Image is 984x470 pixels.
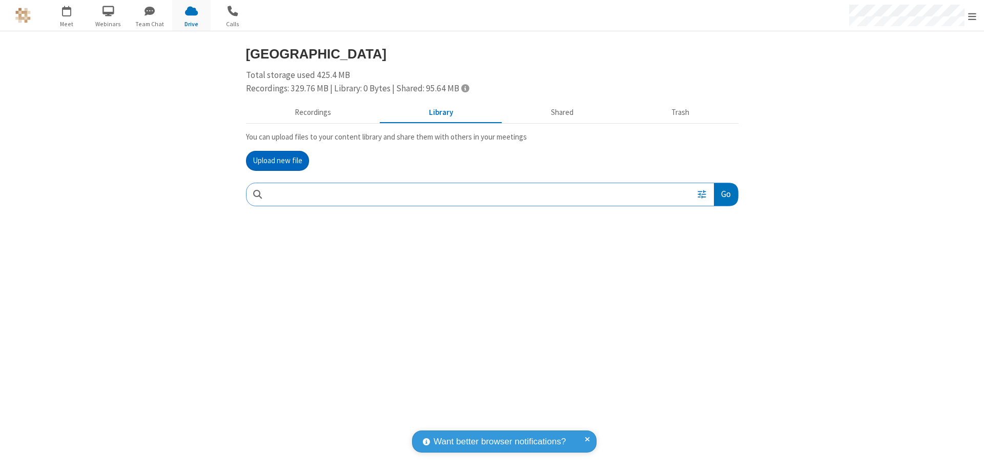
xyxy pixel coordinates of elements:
[214,19,252,29] span: Calls
[246,82,739,95] div: Recordings: 329.76 MB | Library: 0 Bytes | Shared: 95.64 MB
[48,19,86,29] span: Meet
[246,151,309,171] button: Upload new file
[172,19,211,29] span: Drive
[246,103,380,123] button: Recorded meetings
[246,131,739,143] p: You can upload files to your content library and share them with others in your meetings
[714,183,737,206] button: Go
[246,47,739,61] h3: [GEOGRAPHIC_DATA]
[380,103,502,123] button: Content library
[461,84,469,92] span: Totals displayed include files that have been moved to the trash.
[246,69,739,95] div: Total storage used 425.4 MB
[131,19,169,29] span: Team Chat
[958,443,976,463] iframe: Chat
[15,8,31,23] img: QA Selenium DO NOT DELETE OR CHANGE
[502,103,623,123] button: Shared during meetings
[434,435,566,448] span: Want better browser notifications?
[89,19,128,29] span: Webinars
[623,103,739,123] button: Trash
